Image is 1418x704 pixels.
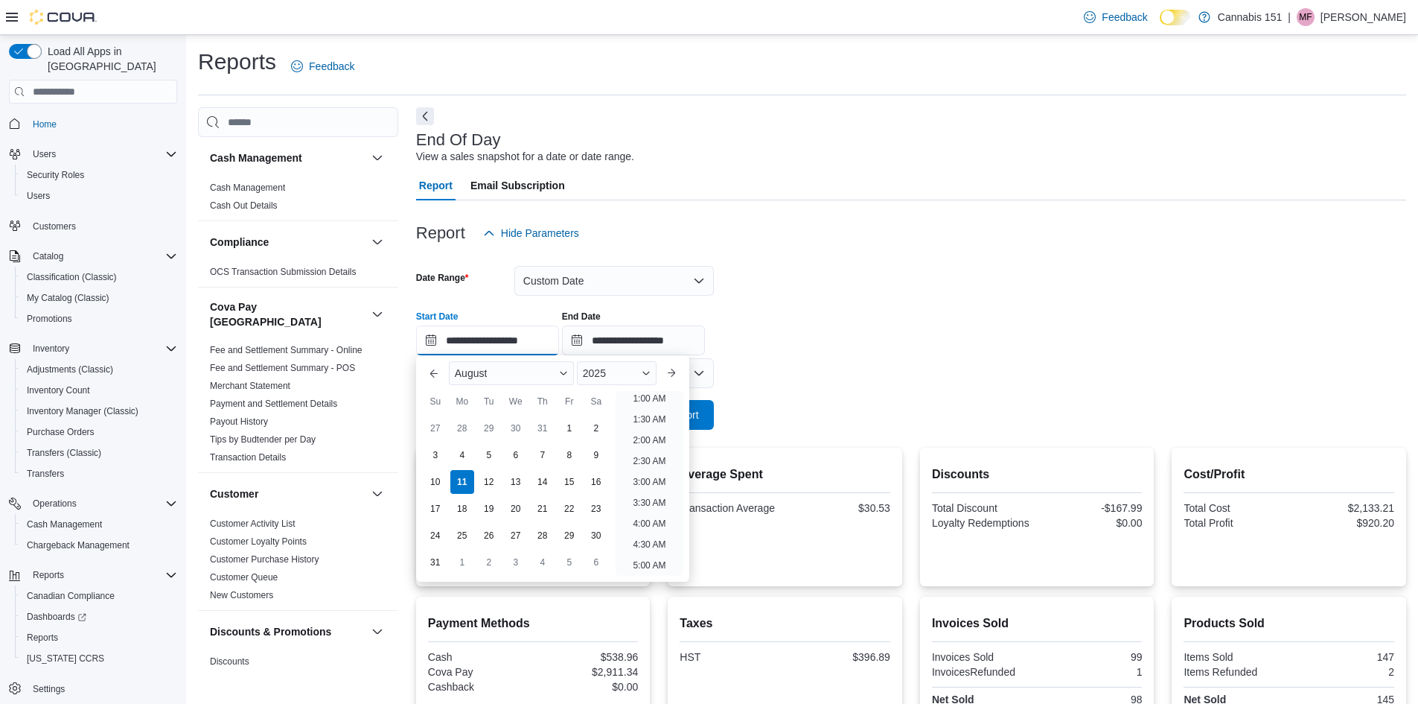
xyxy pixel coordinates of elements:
span: Dark Mode [1160,25,1160,26]
span: Promotions [27,313,72,325]
span: Canadian Compliance [27,590,115,602]
h2: Average Spent [680,466,890,483]
p: Cannabis 151 [1218,8,1282,26]
a: Customer Activity List [210,519,296,529]
div: day-1 [558,416,581,440]
span: Cash Management [210,182,285,194]
span: Settings [33,683,65,695]
div: 99 [1040,651,1142,663]
h3: Report [416,224,465,242]
div: day-27 [424,416,447,440]
div: $2,911.34 [536,666,638,678]
li: 3:30 AM [627,494,671,512]
a: Transfers (Classic) [21,444,107,462]
a: Promotions [21,310,78,328]
span: Inventory Manager (Classic) [27,405,138,417]
div: Mo [450,390,474,413]
div: 147 [1292,651,1394,663]
div: day-18 [450,497,474,521]
button: Users [27,145,62,163]
a: Customers [27,218,82,235]
div: Fr [558,390,581,413]
span: Washington CCRS [21,650,177,667]
button: Next month [660,361,683,385]
div: day-29 [477,416,501,440]
button: Discounts & Promotions [210,624,365,639]
div: day-22 [558,497,581,521]
li: 3:00 AM [627,473,671,491]
button: Cash Management [368,149,386,167]
span: Reports [21,629,177,647]
a: Dashboards [21,608,92,626]
a: [US_STATE] CCRS [21,650,110,667]
div: day-2 [477,551,501,574]
span: Inventory Count [27,384,90,396]
span: Report [419,171,453,200]
span: Catalog [33,250,63,262]
div: day-28 [450,416,474,440]
h3: Discounts & Promotions [210,624,331,639]
div: Customer [198,515,398,610]
div: day-29 [558,524,581,548]
button: Reports [27,566,70,584]
h2: Cost/Profit [1184,466,1394,483]
span: Users [33,148,56,160]
span: Reports [27,632,58,644]
div: day-19 [477,497,501,521]
button: Catalog [3,246,183,267]
input: Press the down key to enter a popover containing a calendar. Press the escape key to close the po... [416,326,559,355]
h3: End Of Day [416,131,501,149]
a: Home [27,115,63,133]
button: Inventory [27,340,75,358]
div: View a sales snapshot for a date or date range. [416,149,634,165]
span: Transfers (Classic) [27,447,101,459]
div: day-20 [504,497,528,521]
button: Catalog [27,247,69,265]
button: Reports [3,565,183,586]
li: 4:30 AM [627,536,671,554]
div: day-23 [584,497,608,521]
span: Transfers (Classic) [21,444,177,462]
div: Items Refunded [1184,666,1286,678]
button: Cash Management [15,514,183,535]
button: Open list of options [693,367,705,379]
p: | [1288,8,1291,26]
span: Dashboards [27,611,86,623]
div: day-4 [450,443,474,467]
input: Press the down key to open a popover containing a calendar. [562,326,705,355]
div: Tu [477,390,501,413]
div: $30.53 [788,502,890,514]
div: day-30 [504,416,528,440]
h3: Cash Management [210,150,302,165]
span: Canadian Compliance [21,587,177,605]
h2: Invoices Sold [932,615,1143,632]
div: $0.00 [536,681,638,693]
div: day-7 [531,443,555,467]
button: Security Roles [15,165,183,185]
button: My Catalog (Classic) [15,288,183,308]
button: Chargeback Management [15,535,183,556]
span: Cash Management [21,516,177,533]
span: Catalog [27,247,177,265]
button: Discounts & Promotions [368,623,386,641]
div: We [504,390,528,413]
button: Customer [368,485,386,503]
a: Cash Out Details [210,200,278,211]
h3: Customer [210,486,258,501]
span: Fee and Settlement Summary - Online [210,344,363,356]
a: My Catalog (Classic) [21,289,115,307]
a: Classification (Classic) [21,268,123,286]
a: Discounts [210,656,249,667]
button: Operations [3,493,183,514]
div: Cova Pay [GEOGRAPHIC_DATA] [198,341,398,472]
h2: Taxes [680,615,890,632]
div: Cashback [428,681,530,693]
div: day-30 [584,524,608,548]
input: Dark Mode [1160,10,1191,25]
a: Cash Management [210,183,285,193]
span: Merchant Statement [210,380,290,392]
a: Customer Queue [210,572,278,583]
li: 2:30 AM [627,452,671,470]
span: Users [27,145,177,163]
button: Settings [3,678,183,700]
